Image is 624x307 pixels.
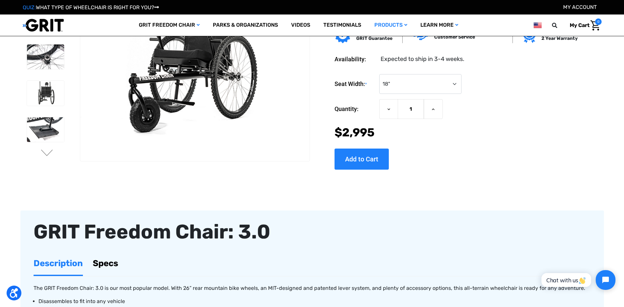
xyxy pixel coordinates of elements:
img: GRIT Freedom Chair: 3.0 [27,44,64,70]
img: GRIT Freedom Chair: 3.0 [27,117,64,142]
img: GRIT Freedom Chair: 3.0 [27,81,64,106]
a: Specs [93,252,118,275]
iframe: Tidio Chat [534,265,621,295]
span: My Cart [570,22,589,28]
input: Add to Cart [335,149,389,170]
a: Cart with 0 items [565,18,602,32]
span: Disassembles to fit into any vehicle [38,298,125,304]
img: GRIT All-Terrain Wheelchair and Mobility Equipment [23,18,64,32]
img: Cart [590,20,600,31]
div: GRIT Freedom Chair: 3.0 [34,217,591,247]
a: Description [34,252,83,275]
span: 0 [595,18,602,25]
a: QUIZ:WHAT TYPE OF WHEELCHAIR IS RIGHT FOR YOU? [23,4,159,11]
span: The GRIT Freedom Chair: 3.0 is our most popular model. With 26” rear mountain bike wheels, an MIT... [34,285,585,291]
a: Videos [285,14,317,36]
strong: GRIT Guarantee [356,36,392,41]
strong: 2 Year Warranty [541,36,578,41]
a: GRIT Freedom Chair [132,14,206,36]
a: Account [563,4,597,10]
dt: Availability: [335,55,376,64]
a: Parks & Organizations [206,14,285,36]
label: Seat Width: [335,74,376,94]
a: Learn More [414,14,465,36]
span: $2,995 [335,126,375,140]
a: Products [368,14,414,36]
strong: Customer Service [434,34,475,40]
a: Testimonials [317,14,368,36]
span: QUIZ: [23,4,36,11]
label: Quantity: [335,99,376,119]
input: Search [555,18,565,32]
dd: Expected to ship in 3-4 weeks. [381,55,464,64]
button: Go to slide 2 of 3 [40,150,54,157]
img: us.png [534,21,541,29]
